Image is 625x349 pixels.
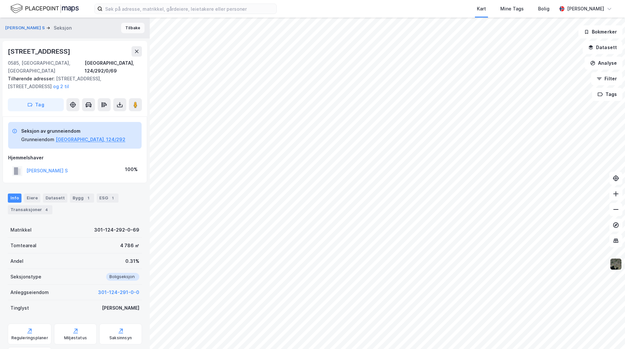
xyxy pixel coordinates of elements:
[610,258,622,270] img: 9k=
[8,154,142,162] div: Hjemmelshaver
[8,194,21,203] div: Info
[500,5,524,13] div: Mine Tags
[10,289,49,296] div: Anleggseiendom
[578,25,622,38] button: Bokmerker
[125,257,139,265] div: 0.31%
[8,205,52,214] div: Transaksjoner
[109,335,132,341] div: Saksinnsyn
[592,88,622,101] button: Tags
[592,318,625,349] div: Kontrollprogram for chat
[8,76,56,81] span: Tilhørende adresser:
[43,194,67,203] div: Datasett
[109,195,116,201] div: 1
[85,195,91,201] div: 1
[8,75,137,90] div: [STREET_ADDRESS], [STREET_ADDRESS]
[125,166,138,173] div: 100%
[70,194,94,203] div: Bygg
[10,3,79,14] img: logo.f888ab2527a4732fd821a326f86c7f29.svg
[591,72,622,85] button: Filter
[94,226,139,234] div: 301-124-292-0-69
[567,5,604,13] div: [PERSON_NAME]
[21,127,125,135] div: Seksjon av grunneiendom
[11,335,48,341] div: Reguleringsplaner
[8,98,64,111] button: Tag
[10,242,36,249] div: Tomteareal
[97,194,118,203] div: ESG
[8,46,72,57] div: [STREET_ADDRESS]
[585,57,622,70] button: Analyse
[54,24,72,32] div: Seksjon
[102,304,139,312] div: [PERSON_NAME]
[85,59,142,75] div: [GEOGRAPHIC_DATA], 124/292/0/69
[477,5,486,13] div: Kart
[121,23,145,33] button: Tilbake
[8,59,85,75] div: 0585, [GEOGRAPHIC_DATA], [GEOGRAPHIC_DATA]
[21,136,54,143] div: Grunneiendom
[5,25,46,31] button: [PERSON_NAME] S
[103,4,276,14] input: Søk på adresse, matrikkel, gårdeiere, leietakere eller personer
[56,136,125,143] button: [GEOGRAPHIC_DATA], 124/292
[10,304,29,312] div: Tinglyst
[98,289,139,296] button: 301-124-291-0-0
[592,318,625,349] iframe: Chat Widget
[24,194,40,203] div: Eiere
[10,226,32,234] div: Matrikkel
[538,5,549,13] div: Bolig
[120,242,139,249] div: 4 786 ㎡
[10,273,41,281] div: Seksjonstype
[583,41,622,54] button: Datasett
[10,257,23,265] div: Andel
[64,335,87,341] div: Miljøstatus
[43,207,50,213] div: 4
